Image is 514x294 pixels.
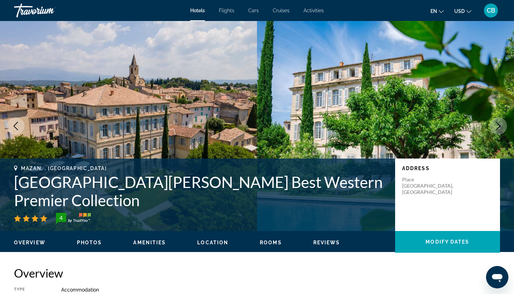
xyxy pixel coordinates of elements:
[426,239,469,245] span: Modify Dates
[77,240,102,245] span: Photos
[260,240,282,245] span: Rooms
[313,240,340,245] span: Reviews
[402,166,493,171] p: Address
[248,8,259,13] a: Cars
[260,239,282,246] button: Rooms
[430,6,444,16] button: Change language
[14,240,45,245] span: Overview
[490,117,507,135] button: Next image
[190,8,205,13] a: Hotels
[313,239,340,246] button: Reviews
[304,8,324,13] a: Activities
[454,8,465,14] span: USD
[14,287,44,293] div: Type
[487,7,495,14] span: CB
[273,8,290,13] a: Cruises
[14,239,45,246] button: Overview
[21,166,107,171] span: Mazan, , [GEOGRAPHIC_DATA]
[482,3,500,18] button: User Menu
[197,240,228,245] span: Location
[430,8,437,14] span: en
[7,117,24,135] button: Previous image
[14,266,500,280] h2: Overview
[14,1,84,20] a: Travorium
[61,287,500,293] div: Accommodation
[454,6,471,16] button: Change currency
[54,213,68,222] div: 4
[486,266,508,288] iframe: Bouton de lancement de la fenêtre de messagerie
[77,239,102,246] button: Photos
[219,8,234,13] a: Flights
[402,176,458,195] p: Place [GEOGRAPHIC_DATA], [GEOGRAPHIC_DATA]
[133,239,166,246] button: Amenities
[133,240,166,245] span: Amenities
[395,231,500,253] button: Modify Dates
[14,173,388,209] h1: [GEOGRAPHIC_DATA][PERSON_NAME] Best Western Premier Collection
[197,239,228,246] button: Location
[56,213,91,224] img: TrustYou guest rating badge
